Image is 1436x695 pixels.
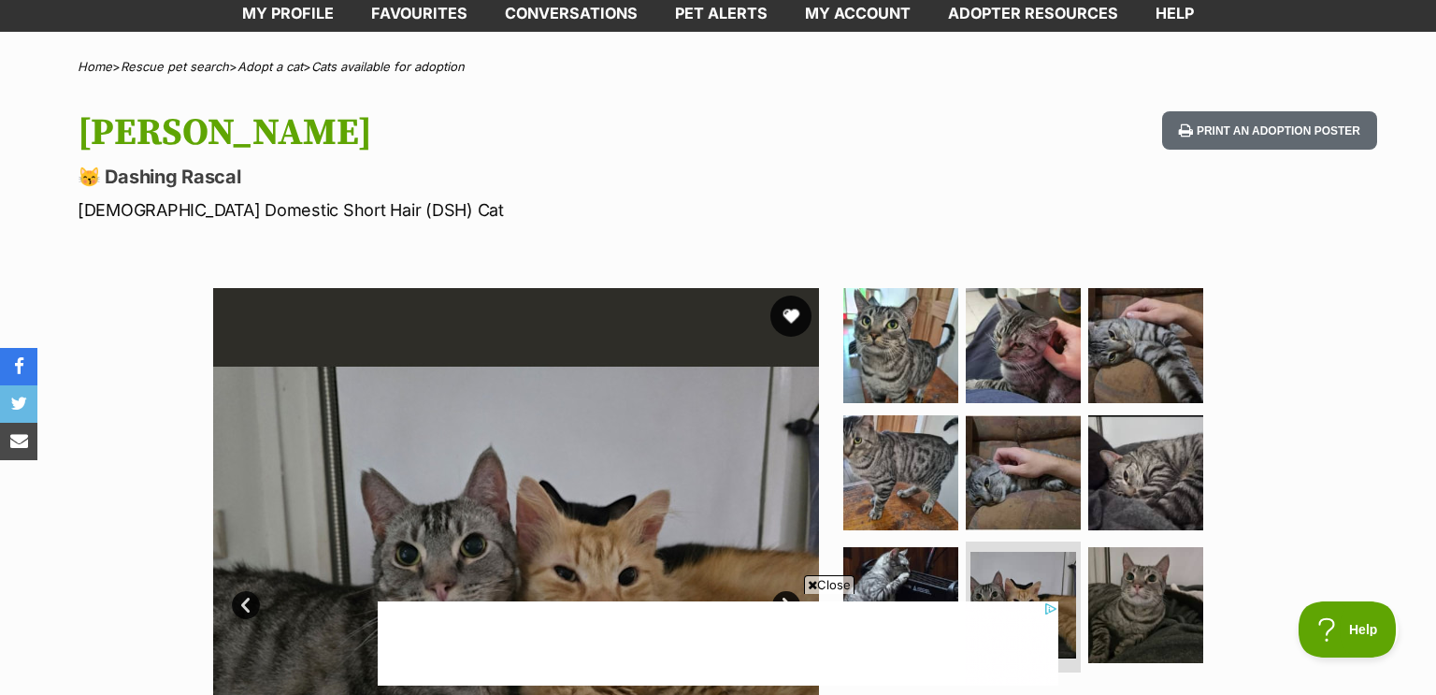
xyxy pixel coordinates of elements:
img: consumer-privacy-logo.png [2,2,17,17]
p: [DEMOGRAPHIC_DATA] Domestic Short Hair (DSH) Cat [78,197,869,223]
p: 😽 Dashing Rascal [78,164,869,190]
img: Photo of Ashley [966,288,1081,403]
img: consumer-privacy-logo.png [264,2,279,17]
img: Photo of Ashley [1088,288,1203,403]
div: > > > [31,60,1405,74]
h1: [PERSON_NAME] [78,111,869,154]
a: Adopt a cat [237,59,303,74]
a: Cats available for adoption [311,59,465,74]
a: Home [78,59,112,74]
a: Privacy Notification [262,2,280,17]
iframe: Advertisement [378,601,1058,686]
a: Prev [232,591,260,619]
button: favourite [770,296,811,337]
span: Close [804,575,854,594]
a: Next [772,591,800,619]
button: Print an adoption poster [1162,111,1377,150]
img: Photo of Ashley [843,415,958,530]
img: Photo of Ashley [843,547,958,662]
img: iconc.png [261,1,279,15]
iframe: Help Scout Beacon - Open [1299,601,1399,658]
img: Photo of Ashley [843,288,958,403]
img: Photo of Ashley [1088,547,1203,662]
img: Photo of Ashley [970,552,1076,658]
img: Photo of Ashley [966,415,1081,530]
a: Rescue pet search [121,59,229,74]
img: Photo of Ashley [1088,415,1203,530]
